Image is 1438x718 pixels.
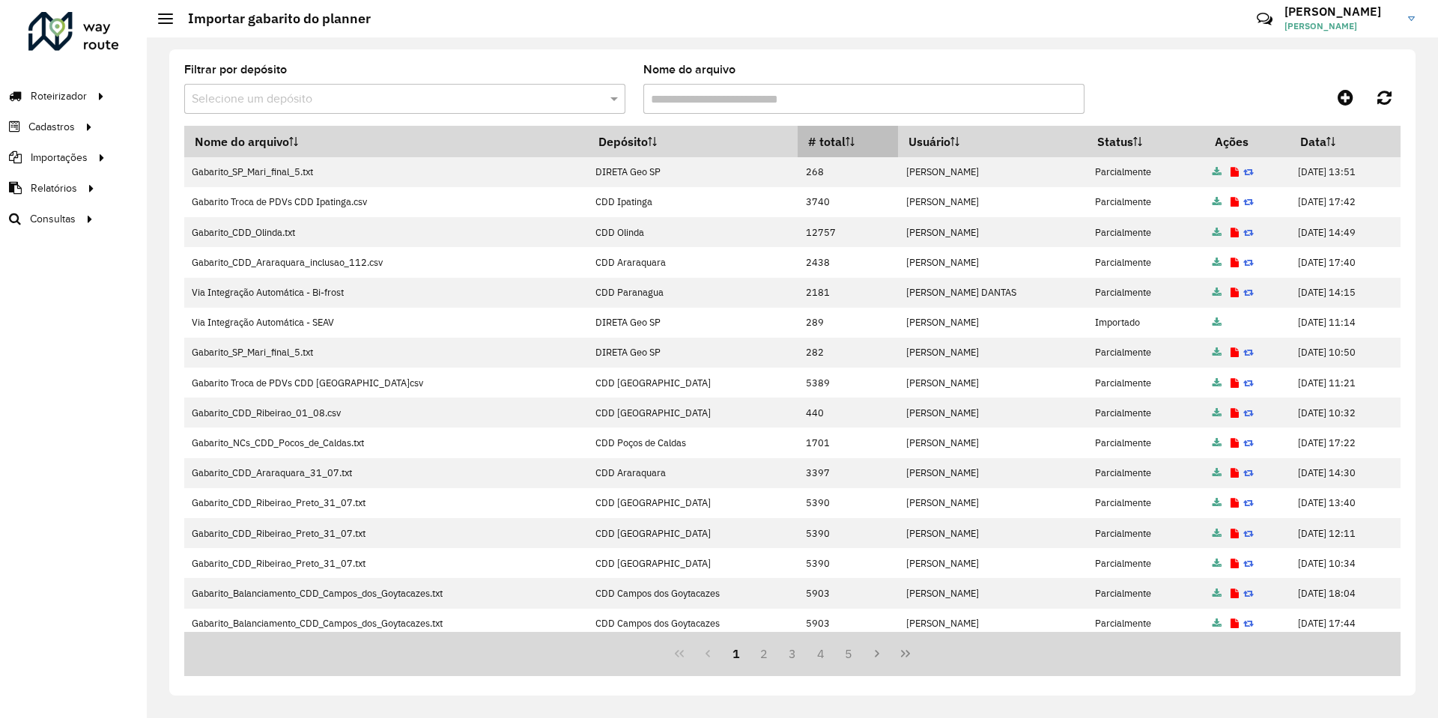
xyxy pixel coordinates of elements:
[898,458,1087,488] td: [PERSON_NAME]
[1284,4,1397,19] h3: [PERSON_NAME]
[173,10,371,27] h2: Importar gabarito do planner
[1284,19,1397,33] span: [PERSON_NAME]
[1243,256,1254,269] a: Reimportar
[798,488,898,518] td: 5390
[1213,617,1222,630] a: Arquivo completo
[898,187,1087,217] td: [PERSON_NAME]
[1213,286,1222,299] a: Arquivo completo
[798,368,898,398] td: 5389
[184,458,588,488] td: Gabarito_CDD_Araraquara_31_07.txt
[798,578,898,608] td: 5903
[1290,398,1401,428] td: [DATE] 10:32
[1243,165,1254,178] a: Reimportar
[588,247,798,277] td: CDD Araraquara
[1243,226,1254,239] a: Reimportar
[1213,587,1222,600] a: Arquivo completo
[1243,346,1254,359] a: Reimportar
[1213,316,1222,329] a: Arquivo completo
[898,548,1087,578] td: [PERSON_NAME]
[1087,126,1204,157] th: Status
[1231,407,1239,419] a: Exibir log de erros
[798,217,898,247] td: 12757
[1290,609,1401,639] td: [DATE] 17:44
[1290,278,1401,308] td: [DATE] 14:15
[1231,617,1239,630] a: Exibir log de erros
[31,88,87,104] span: Roteirizador
[835,639,864,668] button: 5
[588,398,798,428] td: CDD [GEOGRAPHIC_DATA]
[1087,578,1204,608] td: Parcialmente
[184,428,588,457] td: Gabarito_NCs_CDD_Pocos_de_Caldas.txt
[1290,217,1401,247] td: [DATE] 14:49
[1213,195,1222,208] a: Arquivo completo
[31,150,88,165] span: Importações
[1213,407,1222,419] a: Arquivo completo
[750,639,778,668] button: 2
[1231,496,1239,509] a: Exibir log de erros
[1249,3,1281,35] a: Contato Rápido
[1213,377,1222,389] a: Arquivo completo
[1290,187,1401,217] td: [DATE] 17:42
[722,639,750,668] button: 1
[588,518,798,548] td: CDD [GEOGRAPHIC_DATA]
[798,428,898,457] td: 1701
[184,247,588,277] td: Gabarito_CDD_Araraquara_inclusao_112.csv
[1213,496,1222,509] a: Arquivo completo
[1087,278,1204,308] td: Parcialmente
[898,126,1087,157] th: Usuário
[588,338,798,368] td: DIRETA Geo SP
[1231,527,1239,540] a: Exibir log de erros
[1213,436,1222,449] a: Arquivo completo
[184,61,287,79] label: Filtrar por depósito
[588,578,798,608] td: CDD Campos dos Goytacazes
[184,578,588,608] td: Gabarito_Balanciamento_CDD_Campos_dos_Goytacazes.txt
[798,247,898,277] td: 2438
[898,368,1087,398] td: [PERSON_NAME]
[1290,247,1401,277] td: [DATE] 17:40
[588,157,798,187] td: DIRETA Geo SP
[1087,609,1204,639] td: Parcialmente
[1290,578,1401,608] td: [DATE] 18:04
[1231,557,1239,570] a: Exibir log de erros
[28,119,75,135] span: Cadastros
[1087,518,1204,548] td: Parcialmente
[1290,308,1401,338] td: [DATE] 11:14
[1243,617,1254,630] a: Reimportar
[184,126,588,157] th: Nome do arquivo
[1290,458,1401,488] td: [DATE] 14:30
[1243,407,1254,419] a: Reimportar
[184,398,588,428] td: Gabarito_CDD_Ribeirao_01_08.csv
[898,578,1087,608] td: [PERSON_NAME]
[184,278,588,308] td: Via Integração Automática - Bi-frost
[891,639,920,668] button: Last Page
[1231,256,1239,269] a: Exibir log de erros
[1213,165,1222,178] a: Arquivo completo
[1290,157,1401,187] td: [DATE] 13:51
[588,488,798,518] td: CDD [GEOGRAPHIC_DATA]
[588,548,798,578] td: CDD [GEOGRAPHIC_DATA]
[1290,518,1401,548] td: [DATE] 12:11
[798,609,898,639] td: 5903
[1087,398,1204,428] td: Parcialmente
[184,157,588,187] td: Gabarito_SP_Mari_final_5.txt
[1231,286,1239,299] a: Exibir log de erros
[588,308,798,338] td: DIRETA Geo SP
[898,217,1087,247] td: [PERSON_NAME]
[184,338,588,368] td: Gabarito_SP_Mari_final_5.txt
[1087,308,1204,338] td: Importado
[184,548,588,578] td: Gabarito_CDD_Ribeirao_Preto_31_07.txt
[1231,346,1239,359] a: Exibir log de erros
[588,217,798,247] td: CDD Olinda
[863,639,891,668] button: Next Page
[1231,587,1239,600] a: Exibir log de erros
[1290,428,1401,457] td: [DATE] 17:22
[1231,195,1239,208] a: Exibir log de erros
[1213,527,1222,540] a: Arquivo completo
[898,609,1087,639] td: [PERSON_NAME]
[798,458,898,488] td: 3397
[30,211,76,227] span: Consultas
[184,518,588,548] td: Gabarito_CDD_Ribeirao_Preto_31_07.txt
[1087,458,1204,488] td: Parcialmente
[588,458,798,488] td: CDD Araraquara
[1290,368,1401,398] td: [DATE] 11:21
